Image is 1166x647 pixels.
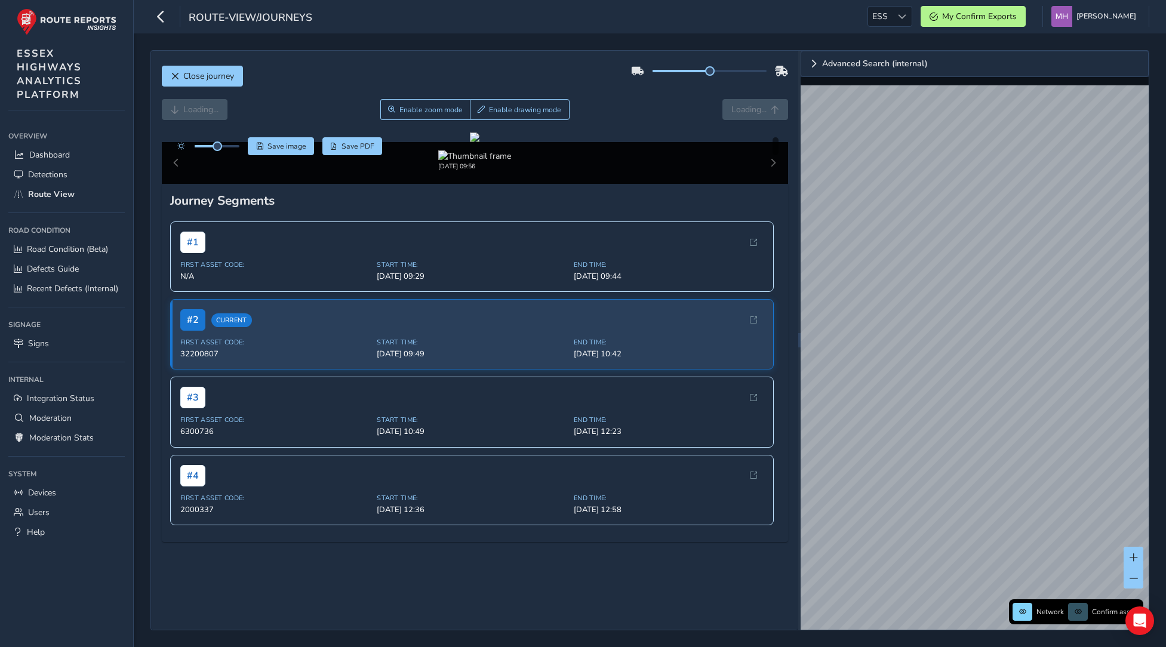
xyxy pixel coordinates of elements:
span: [DATE] 09:44 [574,271,764,282]
button: Close journey [162,66,243,87]
span: [DATE] 10:42 [574,349,764,359]
button: Save [248,137,314,155]
span: 32200807 [180,349,370,359]
span: ESS [868,7,892,26]
span: End Time: [574,260,764,269]
a: Devices [8,483,125,503]
span: ESSEX HIGHWAYS ANALYTICS PLATFORM [17,47,82,101]
a: Signs [8,334,125,353]
img: Thumbnail frame [438,150,511,162]
span: Route View [28,189,75,200]
a: Moderation [8,408,125,428]
span: # 1 [180,232,205,253]
a: Expand [801,51,1149,77]
span: Road Condition (Beta) [27,244,108,255]
a: Defects Guide [8,259,125,279]
span: route-view/journeys [189,10,312,27]
button: [PERSON_NAME] [1051,6,1140,27]
div: Overview [8,127,125,145]
span: 2000337 [180,504,370,515]
span: [PERSON_NAME] [1076,6,1136,27]
span: Save image [267,141,306,151]
span: First Asset Code: [180,415,370,424]
div: Journey Segments [170,192,780,209]
img: rr logo [17,8,116,35]
span: Advanced Search (internal) [822,60,928,68]
a: Road Condition (Beta) [8,239,125,259]
a: Dashboard [8,145,125,165]
span: Current [211,313,252,327]
span: Save PDF [342,141,374,151]
button: PDF [322,137,383,155]
span: N/A [180,271,370,282]
span: Dashboard [29,149,70,161]
div: Open Intercom Messenger [1125,606,1154,635]
span: 6300736 [180,426,370,437]
span: Network [1036,607,1064,617]
span: [DATE] 12:58 [574,504,764,515]
span: First Asset Code: [180,338,370,347]
span: Recent Defects (Internal) [27,283,118,294]
span: Start Time: [377,415,567,424]
div: System [8,465,125,483]
span: Enable drawing mode [489,105,561,115]
button: Draw [470,99,570,120]
a: Moderation Stats [8,428,125,448]
a: Detections [8,165,125,184]
span: Defects Guide [27,263,79,275]
span: Start Time: [377,338,567,347]
span: First Asset Code: [180,494,370,503]
span: Help [27,526,45,538]
span: [DATE] 09:29 [377,271,567,282]
span: Moderation Stats [29,432,94,443]
img: diamond-layout [1051,6,1072,27]
div: Signage [8,316,125,334]
span: Signs [28,338,49,349]
span: [DATE] 09:49 [377,349,567,359]
span: Enable zoom mode [399,105,463,115]
span: End Time: [574,415,764,424]
div: Road Condition [8,221,125,239]
span: Start Time: [377,494,567,503]
span: # 4 [180,465,205,486]
a: Users [8,503,125,522]
span: Start Time: [377,260,567,269]
span: # 2 [180,309,205,331]
span: # 3 [180,387,205,408]
a: Help [8,522,125,542]
span: [DATE] 12:36 [377,504,567,515]
span: Devices [28,487,56,498]
span: Moderation [29,412,72,424]
span: End Time: [574,494,764,503]
span: [DATE] 10:49 [377,426,567,437]
button: My Confirm Exports [921,6,1026,27]
a: Route View [8,184,125,204]
a: Integration Status [8,389,125,408]
span: My Confirm Exports [942,11,1017,22]
span: End Time: [574,338,764,347]
span: Confirm assets [1092,607,1140,617]
span: [DATE] 12:23 [574,426,764,437]
span: First Asset Code: [180,260,370,269]
span: Users [28,507,50,518]
span: Detections [28,169,67,180]
a: Recent Defects (Internal) [8,279,125,298]
button: Zoom [380,99,470,120]
div: Internal [8,371,125,389]
div: [DATE] 09:56 [438,162,511,171]
span: Integration Status [27,393,94,404]
span: Close journey [183,70,234,82]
